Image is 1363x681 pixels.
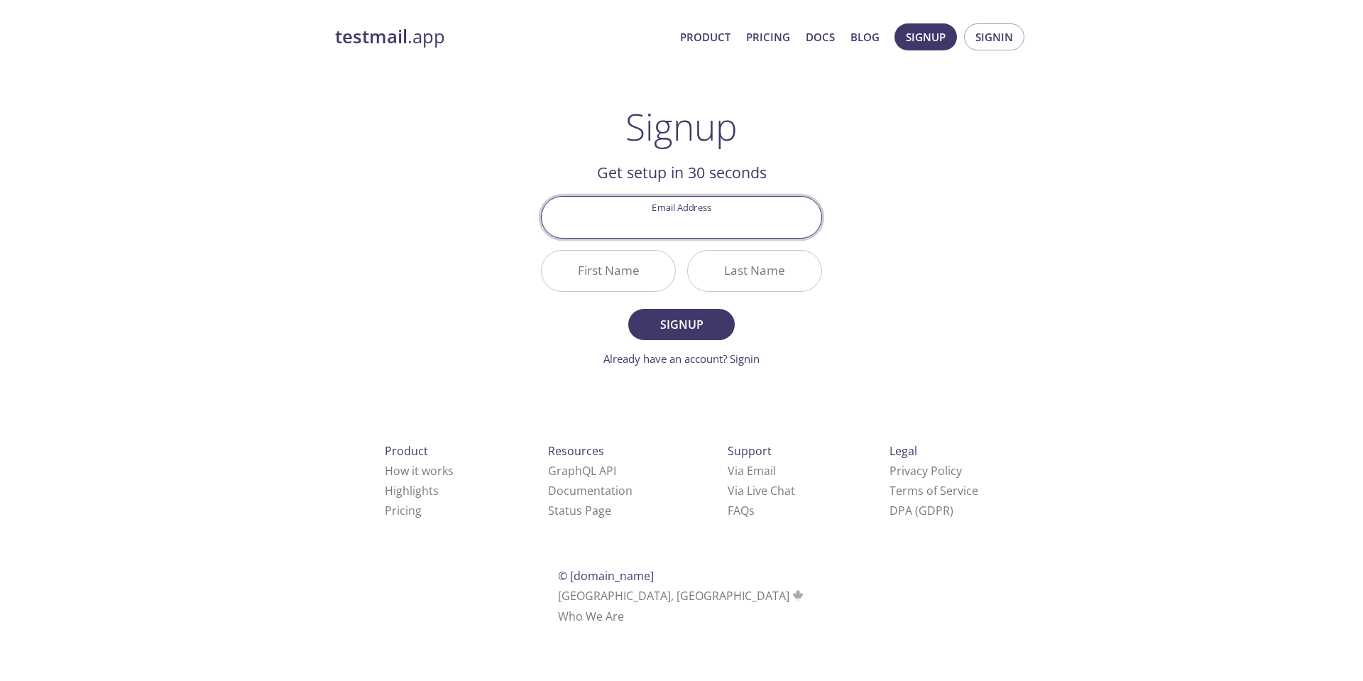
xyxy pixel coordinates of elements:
span: s [749,503,755,518]
span: Signin [975,28,1013,46]
a: Privacy Policy [889,463,962,479]
span: Signup [644,315,719,334]
a: Product [680,28,730,46]
a: Docs [806,28,835,46]
button: Signup [628,309,735,340]
a: How it works [385,463,454,479]
span: Support [728,443,772,459]
a: Already have an account? Signin [603,352,760,366]
a: testmail.app [335,25,669,49]
a: Highlights [385,483,439,499]
span: Signup [906,28,946,46]
a: GraphQL API [548,463,616,479]
span: Product [385,443,428,459]
span: Resources [548,443,604,459]
span: © [DOMAIN_NAME] [558,568,654,584]
a: Pricing [746,28,790,46]
button: Signup [894,23,957,50]
a: Via Live Chat [728,483,795,499]
button: Signin [964,23,1024,50]
span: [GEOGRAPHIC_DATA], [GEOGRAPHIC_DATA] [558,588,806,604]
strong: testmail [335,24,407,49]
span: Legal [889,443,917,459]
a: Pricing [385,503,422,518]
a: DPA (GDPR) [889,503,953,518]
a: Status Page [548,503,611,518]
h1: Signup [625,105,738,148]
a: FAQ [728,503,755,518]
a: Documentation [548,483,633,499]
a: Blog [850,28,880,46]
a: Terms of Service [889,483,978,499]
a: Via Email [728,463,776,479]
h2: Get setup in 30 seconds [541,160,822,185]
a: Who We Are [558,609,624,624]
